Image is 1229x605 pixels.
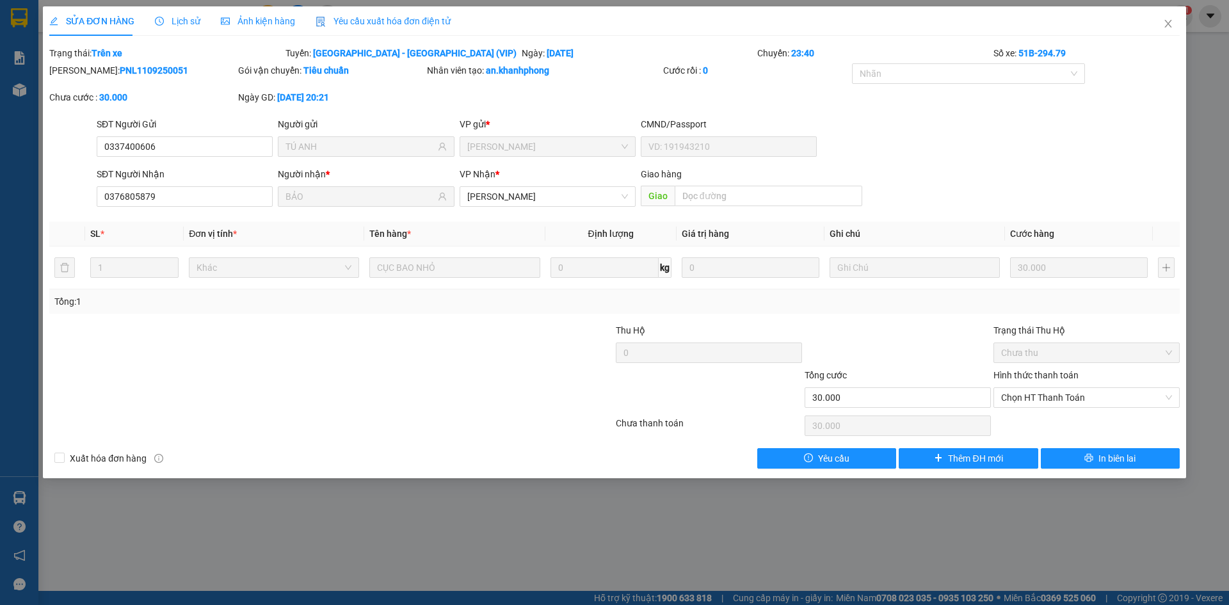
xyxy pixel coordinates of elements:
[641,186,675,206] span: Giao
[641,117,817,131] div: CMND/Passport
[703,65,708,76] b: 0
[369,257,540,278] input: VD: Bàn, Ghế
[641,169,682,179] span: Giao hàng
[438,192,447,201] span: user
[682,257,819,278] input: 0
[614,416,803,439] div: Chưa thanh toán
[284,46,520,60] div: Tuyến:
[993,370,1079,380] label: Hình thức thanh toán
[313,48,517,58] b: [GEOGRAPHIC_DATA] - [GEOGRAPHIC_DATA] (VIP)
[108,61,176,77] li: (c) 2017
[49,90,236,104] div: Chưa cước :
[139,16,170,47] img: logo.jpg
[682,229,729,239] span: Giá trị hàng
[804,453,813,464] span: exclamation-circle
[438,142,447,151] span: user
[992,46,1181,60] div: Số xe:
[1084,453,1093,464] span: printer
[1041,448,1180,469] button: printerIn biên lai
[460,169,495,179] span: VP Nhận
[1150,6,1186,42] button: Close
[49,17,58,26] span: edit
[238,63,424,77] div: Gói vận chuyển:
[1158,257,1175,278] button: plus
[993,323,1180,337] div: Trạng thái Thu Hộ
[108,49,176,59] b: [DOMAIN_NAME]
[16,16,80,80] img: logo.jpg
[1001,343,1172,362] span: Chưa thu
[791,48,814,58] b: 23:40
[316,16,451,26] span: Yêu cầu xuất hóa đơn điện tử
[934,453,943,464] span: plus
[757,448,896,469] button: exclamation-circleYêu cầu
[427,63,661,77] div: Nhân viên tạo:
[1163,19,1173,29] span: close
[1001,388,1172,407] span: Chọn HT Thanh Toán
[49,16,134,26] span: SỬA ĐƠN HÀNG
[467,137,628,156] span: Phạm Ngũ Lão
[90,229,100,239] span: SL
[659,257,671,278] span: kg
[221,16,295,26] span: Ảnh kiện hàng
[83,19,123,101] b: BIÊN NHẬN GỬI HÀNG
[154,454,163,463] span: info-circle
[303,65,349,76] b: Tiêu chuẩn
[467,187,628,206] span: Phạm Ngũ Lão
[120,65,188,76] b: PNL1109250051
[285,190,435,204] input: Tên người nhận
[899,448,1038,469] button: plusThêm ĐH mới
[99,92,127,102] b: 30.000
[54,294,474,309] div: Tổng: 1
[948,451,1002,465] span: Thêm ĐH mới
[547,48,574,58] b: [DATE]
[285,140,435,154] input: Tên người gửi
[221,17,230,26] span: picture
[16,83,72,143] b: [PERSON_NAME]
[97,117,273,131] div: SĐT Người Gửi
[520,46,757,60] div: Ngày:
[238,90,424,104] div: Ngày GD:
[316,17,326,27] img: icon
[1018,48,1066,58] b: 51B-294.79
[197,258,351,277] span: Khác
[155,16,200,26] span: Lịch sử
[278,117,454,131] div: Người gửi
[1010,257,1148,278] input: 0
[1010,229,1054,239] span: Cước hàng
[830,257,1000,278] input: Ghi Chú
[65,451,152,465] span: Xuất hóa đơn hàng
[588,229,634,239] span: Định lượng
[54,257,75,278] button: delete
[48,46,284,60] div: Trạng thái:
[486,65,549,76] b: an.khanhphong
[189,229,237,239] span: Đơn vị tính
[641,136,817,157] input: VD: 191943210
[460,117,636,131] div: VP gửi
[818,451,849,465] span: Yêu cầu
[756,46,992,60] div: Chuyến:
[824,222,1005,246] th: Ghi chú
[805,370,847,380] span: Tổng cước
[616,325,645,335] span: Thu Hộ
[277,92,329,102] b: [DATE] 20:21
[92,48,122,58] b: Trên xe
[155,17,164,26] span: clock-circle
[278,167,454,181] div: Người nhận
[49,63,236,77] div: [PERSON_NAME]:
[675,186,862,206] input: Dọc đường
[97,167,273,181] div: SĐT Người Nhận
[1098,451,1136,465] span: In biên lai
[663,63,849,77] div: Cước rồi :
[369,229,411,239] span: Tên hàng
